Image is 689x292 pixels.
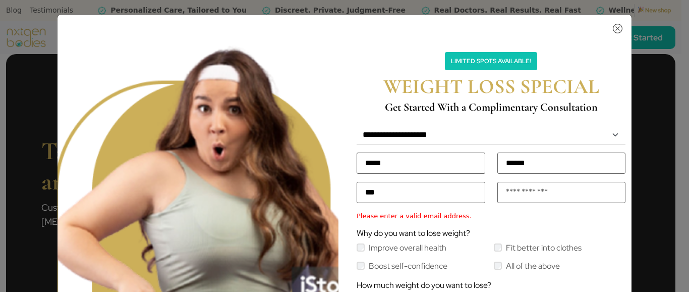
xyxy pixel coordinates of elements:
label: How much weight do you want to lose? [357,281,491,289]
select: Default select example [357,126,625,144]
h2: WEIGHT LOSS SPECIAL [359,74,623,99]
label: Boost self-confidence [369,262,447,270]
label: Fit better into clothes [506,244,582,252]
p: Limited Spots Available! [445,52,537,70]
h4: Get Started With a Complimentary Consultation [359,101,623,114]
label: Improve overall health [369,244,446,252]
div: Please enter a valid email address. [357,211,485,221]
label: Why do you want to lose weight? [357,229,470,237]
label: All of the above [506,262,560,270]
button: Close [351,20,624,32]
